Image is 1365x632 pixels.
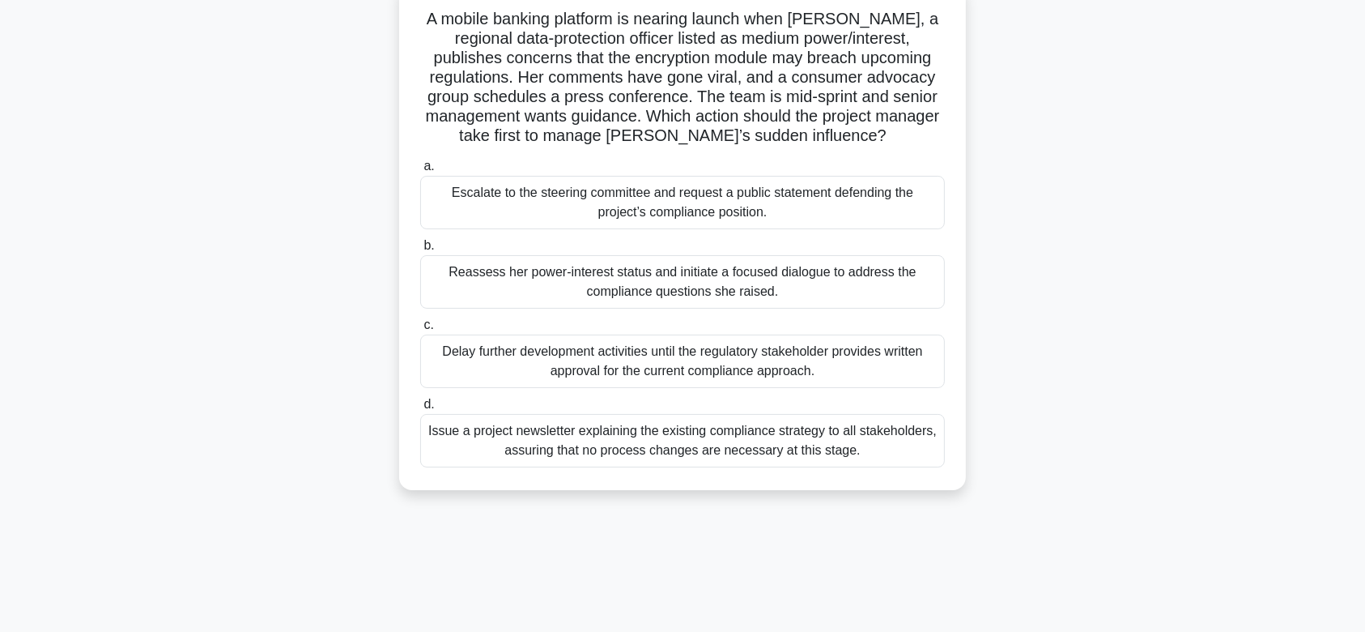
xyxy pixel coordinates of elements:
span: b. [423,238,434,252]
div: Reassess her power-interest status and initiate a focused dialogue to address the compliance ques... [420,255,945,309]
div: Delay further development activities until the regulatory stakeholder provides written approval f... [420,335,945,388]
div: Issue a project newsletter explaining the existing compliance strategy to all stakeholders, assur... [420,414,945,468]
span: d. [423,397,434,411]
h5: A mobile banking platform is nearing launch when [PERSON_NAME], a regional data-protection office... [419,9,946,147]
div: Escalate to the steering committee and request a public statement defending the project’s complia... [420,176,945,229]
span: c. [423,318,433,331]
span: a. [423,159,434,173]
